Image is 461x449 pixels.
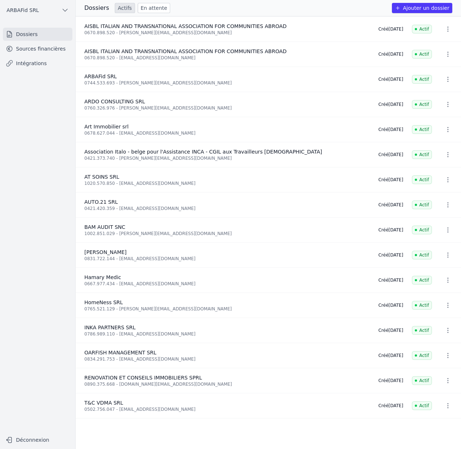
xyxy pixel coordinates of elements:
[84,306,370,312] div: 0765.521.129 - [PERSON_NAME][EMAIL_ADDRESS][DOMAIN_NAME]
[7,7,39,14] span: ARBAFid SRL
[84,356,370,362] div: 0834.291.753 - [EMAIL_ADDRESS][DOMAIN_NAME]
[412,150,432,159] span: Actif
[378,302,403,308] div: Créé [DATE]
[84,174,119,180] span: AT SOINS SRL
[412,100,432,109] span: Actif
[84,375,202,381] span: RENOVATION ET CONSEILS IMMOBILIERS SPRL
[378,252,403,258] div: Créé [DATE]
[412,200,432,209] span: Actif
[84,249,127,255] span: [PERSON_NAME]
[378,152,403,158] div: Créé [DATE]
[84,99,145,104] span: ARDO CONSULTING SRL
[412,376,432,385] span: Actif
[378,76,403,82] div: Créé [DATE]
[115,3,135,13] a: Actifs
[378,102,403,107] div: Créé [DATE]
[378,127,403,132] div: Créé [DATE]
[84,400,123,406] span: T&C VDMA SRL
[84,256,370,262] div: 0831.722.144 - [EMAIL_ADDRESS][DOMAIN_NAME]
[392,3,452,13] button: Ajouter un dossier
[84,331,370,337] div: 0786.989.110 - [EMAIL_ADDRESS][DOMAIN_NAME]
[412,50,432,59] span: Actif
[84,381,370,387] div: 0890.375.668 - [DOMAIN_NAME][EMAIL_ADDRESS][DOMAIN_NAME]
[412,276,432,285] span: Actif
[84,73,117,79] span: ARBAFid SRL
[84,206,370,211] div: 0421.420.359 - [EMAIL_ADDRESS][DOMAIN_NAME]
[412,226,432,234] span: Actif
[378,177,403,183] div: Créé [DATE]
[378,353,403,358] div: Créé [DATE]
[412,175,432,184] span: Actif
[378,227,403,233] div: Créé [DATE]
[84,274,121,280] span: Hamary Medic
[412,301,432,310] span: Actif
[84,30,370,36] div: 0670.898.520 - [PERSON_NAME][EMAIL_ADDRESS][DOMAIN_NAME]
[84,130,370,136] div: 0678.627.044 - [EMAIL_ADDRESS][DOMAIN_NAME]
[3,57,72,70] a: Intégrations
[84,224,125,230] span: BAM AUDIT SNC
[378,277,403,283] div: Créé [DATE]
[412,401,432,410] span: Actif
[84,4,109,12] h3: Dossiers
[84,299,123,305] span: HomeNess SRL
[412,351,432,360] span: Actif
[84,149,322,155] span: Association Italo - belge pour l'Assistance INCA - CGIL aux Travailleurs [DEMOGRAPHIC_DATA]
[84,23,286,29] span: AISBL ITALIAN AND TRANSNATIONAL ASSOCIATION FOR COMMUNITIES ABROAD
[378,327,403,333] div: Créé [DATE]
[3,434,72,446] button: Déconnexion
[378,202,403,208] div: Créé [DATE]
[3,4,72,16] button: ARBAFid SRL
[84,325,136,330] span: INKA PARTNERS SRL
[84,406,370,412] div: 0502.756.047 - [EMAIL_ADDRESS][DOMAIN_NAME]
[84,199,118,205] span: AUTO.21 SRL
[378,26,403,32] div: Créé [DATE]
[84,105,370,111] div: 0760.326.976 - [PERSON_NAME][EMAIL_ADDRESS][DOMAIN_NAME]
[84,350,156,355] span: OARFISH MANAGEMENT SRL
[378,378,403,384] div: Créé [DATE]
[378,403,403,409] div: Créé [DATE]
[84,55,370,61] div: 0670.898.520 - [EMAIL_ADDRESS][DOMAIN_NAME]
[84,155,370,161] div: 0421.373.740 - [PERSON_NAME][EMAIL_ADDRESS][DOMAIN_NAME]
[412,251,432,259] span: Actif
[412,75,432,84] span: Actif
[84,124,129,130] span: Art Immobilier srl
[84,180,370,186] div: 1020.570.850 - [EMAIL_ADDRESS][DOMAIN_NAME]
[3,28,72,41] a: Dossiers
[412,25,432,33] span: Actif
[84,281,370,287] div: 0667.977.434 - [EMAIL_ADDRESS][DOMAIN_NAME]
[378,51,403,57] div: Créé [DATE]
[84,231,370,237] div: 1002.851.029 - [PERSON_NAME][EMAIL_ADDRESS][DOMAIN_NAME]
[138,3,170,13] a: En attente
[412,125,432,134] span: Actif
[84,48,286,54] span: AISBL ITALIAN AND TRANSNATIONAL ASSOCIATION FOR COMMUNITIES ABROAD
[412,326,432,335] span: Actif
[3,42,72,55] a: Sources financières
[84,80,370,86] div: 0744.533.693 - [PERSON_NAME][EMAIL_ADDRESS][DOMAIN_NAME]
